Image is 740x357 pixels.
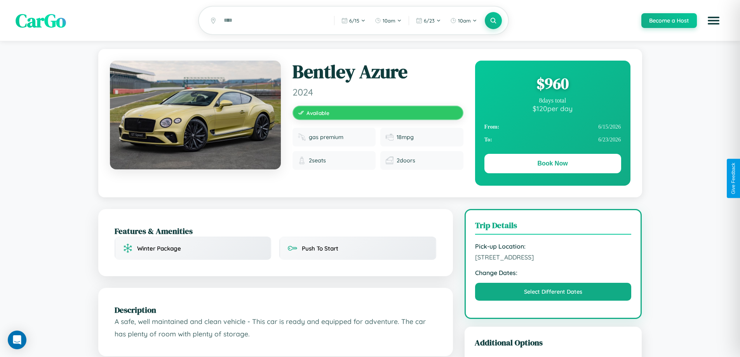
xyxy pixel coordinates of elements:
img: Seats [298,157,306,164]
span: Winter Package [137,245,181,252]
span: 10am [458,17,471,24]
span: [STREET_ADDRESS] [475,253,632,261]
strong: To: [484,136,492,143]
h2: Description [115,304,437,315]
p: A safe, well maintained and clean vehicle - This car is ready and equipped for adventure. The car... [115,315,437,340]
h1: Bentley Azure [293,61,463,83]
div: 8 days total [484,97,621,104]
img: Doors [386,157,394,164]
span: 2 doors [397,157,415,164]
div: 6 / 15 / 2026 [484,120,621,133]
span: Push To Start [302,245,338,252]
span: 6 / 23 [424,17,435,24]
div: Give Feedback [731,163,736,194]
span: Available [306,110,329,116]
strong: Change Dates: [475,269,632,277]
span: 6 / 15 [349,17,359,24]
button: 6/23 [412,14,445,27]
button: 6/15 [338,14,369,27]
img: Fuel type [298,133,306,141]
h2: Features & Amenities [115,225,437,237]
img: Bentley Azure 2024 [110,61,281,169]
button: Book Now [484,154,621,173]
span: 10am [383,17,395,24]
span: 2 seats [309,157,326,164]
span: CarGo [16,8,66,33]
span: gas premium [309,134,343,141]
span: 2024 [293,86,463,98]
strong: From: [484,124,500,130]
button: Become a Host [641,13,697,28]
div: 6 / 23 / 2026 [484,133,621,146]
button: Open menu [703,10,724,31]
div: Open Intercom Messenger [8,331,26,349]
h3: Additional Options [475,337,632,348]
div: $ 960 [484,73,621,94]
img: Fuel efficiency [386,133,394,141]
span: 18 mpg [397,134,414,141]
button: 10am [371,14,406,27]
button: 10am [446,14,481,27]
h3: Trip Details [475,219,632,235]
strong: Pick-up Location: [475,242,632,250]
button: Select Different Dates [475,283,632,301]
div: $ 120 per day [484,104,621,113]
